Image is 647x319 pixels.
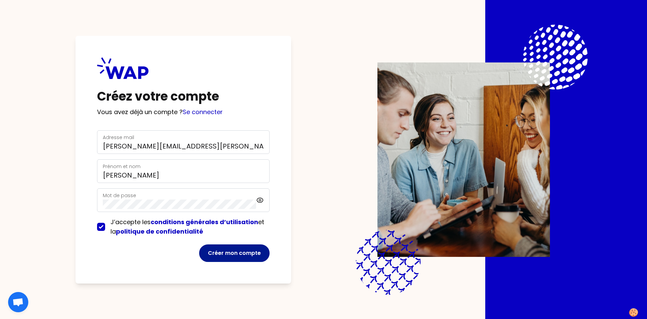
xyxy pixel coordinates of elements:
div: Ouvrir le chat [8,292,28,312]
a: Se connecter [183,108,223,116]
label: Adresse mail [103,134,134,141]
button: Créer mon compte [199,244,270,262]
p: Vous avez déjà un compte ? [97,107,270,117]
span: J’accepte les et la [111,218,264,236]
h1: Créez votre compte [97,90,270,103]
a: conditions générales d’utilisation [151,218,258,226]
img: Description [377,62,550,257]
label: Mot de passe [103,192,136,199]
label: Prénom et nom [103,163,141,170]
a: politique de confidentialité [116,227,203,236]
